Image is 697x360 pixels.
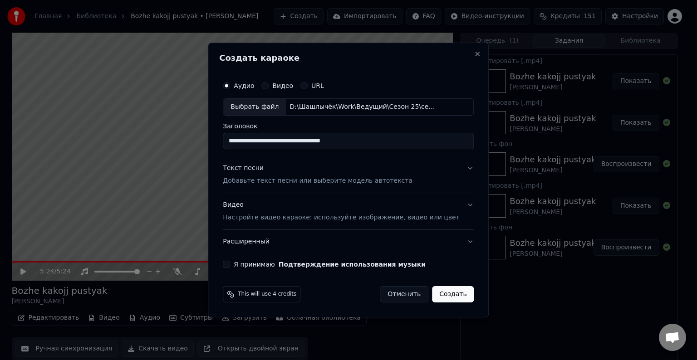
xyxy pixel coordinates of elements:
button: Текст песниДобавьте текст песни или выберите модель автотекста [223,156,474,193]
div: D:\Шашлычёк\Work\Ведущий\Сезон 25\сентябрь\26.09\бинго\Allegrova_Irina_-_Svadebnye_cvety_454927.mp3 [286,102,440,112]
p: Настройте видео караоке: используйте изображение, видео или цвет [223,213,459,222]
button: Расширенный [223,230,474,253]
button: Создать [432,286,474,302]
div: Видео [223,200,459,222]
button: Я принимаю [279,261,426,268]
label: Видео [272,83,293,89]
label: Заголовок [223,123,474,129]
label: URL [311,83,324,89]
button: Отменить [380,286,428,302]
label: Аудио [234,83,254,89]
div: Выбрать файл [223,99,286,115]
span: This will use 4 credits [238,291,296,298]
label: Я принимаю [234,261,426,268]
h2: Создать караоке [219,54,477,62]
button: ВидеоНастройте видео караоке: используйте изображение, видео или цвет [223,193,474,229]
p: Добавьте текст песни или выберите модель автотекста [223,176,412,185]
div: Текст песни [223,164,264,173]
